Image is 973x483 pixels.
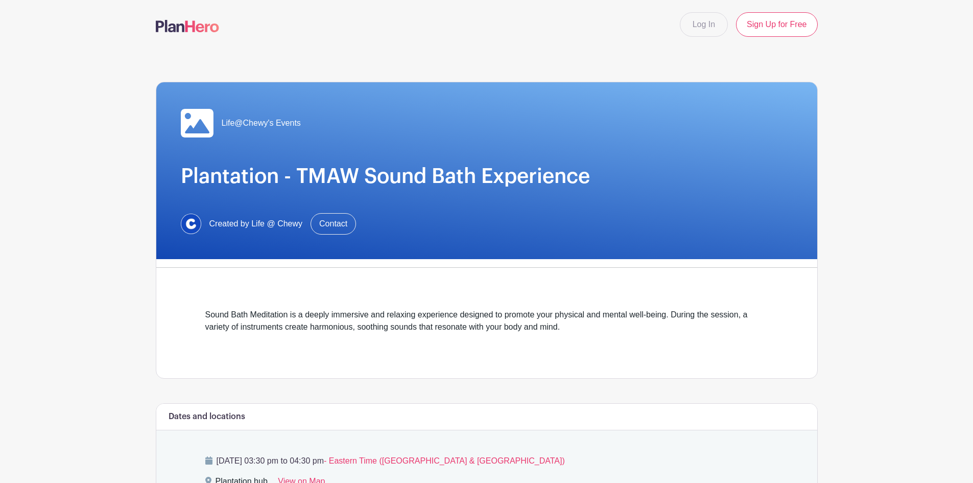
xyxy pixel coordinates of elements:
[311,213,356,235] a: Contact
[324,456,565,465] span: - Eastern Time ([GEOGRAPHIC_DATA] & [GEOGRAPHIC_DATA])
[169,412,245,422] h6: Dates and locations
[156,20,219,32] img: logo-507f7623f17ff9eddc593b1ce0a138ce2505c220e1c5a4e2b4648c50719b7d32.svg
[209,218,303,230] span: Created by Life @ Chewy
[736,12,817,37] a: Sign Up for Free
[181,214,201,234] img: 1629734264472.jfif
[205,309,768,346] div: Sound Bath Meditation is a deeply immersive and relaxing experience designed to promote your phys...
[222,117,301,129] span: Life@Chewy's Events
[181,164,793,189] h1: Plantation - TMAW Sound Bath Experience
[205,455,768,467] p: [DATE] 03:30 pm to 04:30 pm
[680,12,728,37] a: Log In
